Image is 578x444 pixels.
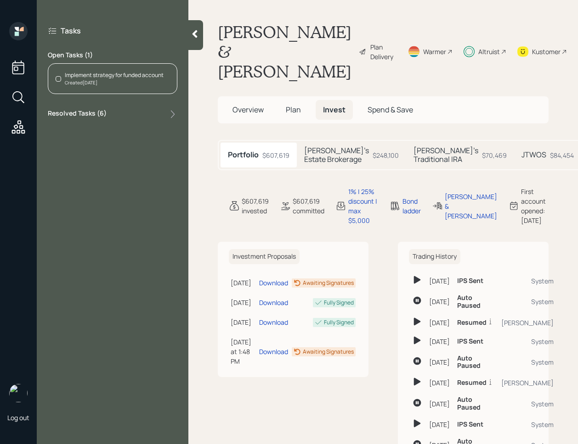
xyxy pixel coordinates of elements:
div: System [501,399,554,409]
div: [DATE] [231,278,255,288]
div: [PERSON_NAME] [501,378,554,388]
div: Implement strategy for funded account [65,71,164,79]
h6: IPS Sent [457,421,483,428]
h6: Investment Proposals [229,249,300,264]
h6: IPS Sent [457,338,483,345]
div: Fully Signed [324,299,354,307]
img: retirable_logo.png [9,384,28,402]
div: Log out [7,413,29,422]
div: [DATE] [429,420,450,429]
div: Created [DATE] [65,79,164,86]
div: [DATE] at 1:48 PM [231,337,255,366]
div: First account opened: [DATE] [521,187,549,225]
h5: JTWOS [521,150,546,159]
div: [DATE] [231,317,255,327]
div: Plan Delivery [370,42,397,61]
h6: Resumed [457,319,487,327]
div: $607,619 [262,150,289,160]
div: [DATE] [231,298,255,307]
div: Warmer [423,47,446,56]
h6: IPS Sent [457,277,483,285]
h5: [PERSON_NAME]'s Estate Brokerage [304,146,369,164]
span: Spend & Save [368,105,413,115]
div: Kustomer [532,47,561,56]
div: $248,100 [373,150,399,160]
div: System [501,297,554,306]
h5: [PERSON_NAME]'s Traditional IRA [414,146,478,164]
div: [DATE] [429,357,450,367]
label: Tasks [61,26,81,36]
div: System [501,276,554,286]
div: System [501,420,554,429]
h6: Auto Paused [457,396,494,411]
span: Plan [286,105,301,115]
div: $607,619 committed [293,196,324,216]
div: Awaiting Signatures [303,348,354,356]
h6: Auto Paused [457,355,494,370]
span: Invest [323,105,346,115]
div: [DATE] [429,337,450,346]
label: Open Tasks ( 1 ) [48,50,177,60]
div: System [501,357,554,367]
div: $607,619 invested [242,196,269,216]
div: [PERSON_NAME] [501,318,554,327]
div: [DATE] [429,276,450,286]
div: [PERSON_NAME] & [PERSON_NAME] [445,192,497,221]
div: Bond ladder [402,196,421,216]
div: [DATE] [429,399,450,409]
div: $84,454 [550,150,574,160]
h5: Portfolio [228,150,259,159]
div: System [501,337,554,346]
div: Download [259,347,288,356]
h6: Auto Paused [457,294,494,310]
div: Awaiting Signatures [303,279,354,287]
div: Fully Signed [324,318,354,327]
div: Download [259,317,288,327]
div: Download [259,298,288,307]
h1: [PERSON_NAME] & [PERSON_NAME] [218,22,351,82]
label: Resolved Tasks ( 6 ) [48,109,107,120]
span: Overview [232,105,264,115]
h6: Trading History [409,249,460,264]
div: Altruist [478,47,500,56]
div: $70,469 [482,150,507,160]
div: [DATE] [429,378,450,388]
h6: Resumed [457,379,487,387]
div: 1% | 25% discount | max $5,000 [348,187,379,225]
div: [DATE] [429,297,450,306]
div: Download [259,278,288,288]
div: [DATE] [429,318,450,327]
